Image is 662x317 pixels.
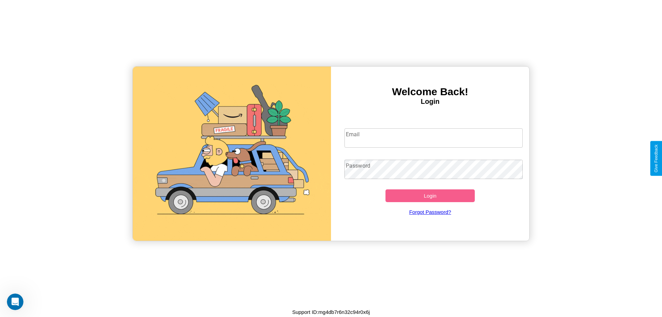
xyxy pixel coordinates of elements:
[331,86,529,98] h3: Welcome Back!
[292,307,370,317] p: Support ID: mg4db7r6n32c94r0x6j
[133,67,331,241] img: gif
[341,202,520,222] a: Forgot Password?
[331,98,529,106] h4: Login
[7,294,23,310] iframe: Intercom live chat
[654,145,659,172] div: Give Feedback
[385,189,475,202] button: Login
